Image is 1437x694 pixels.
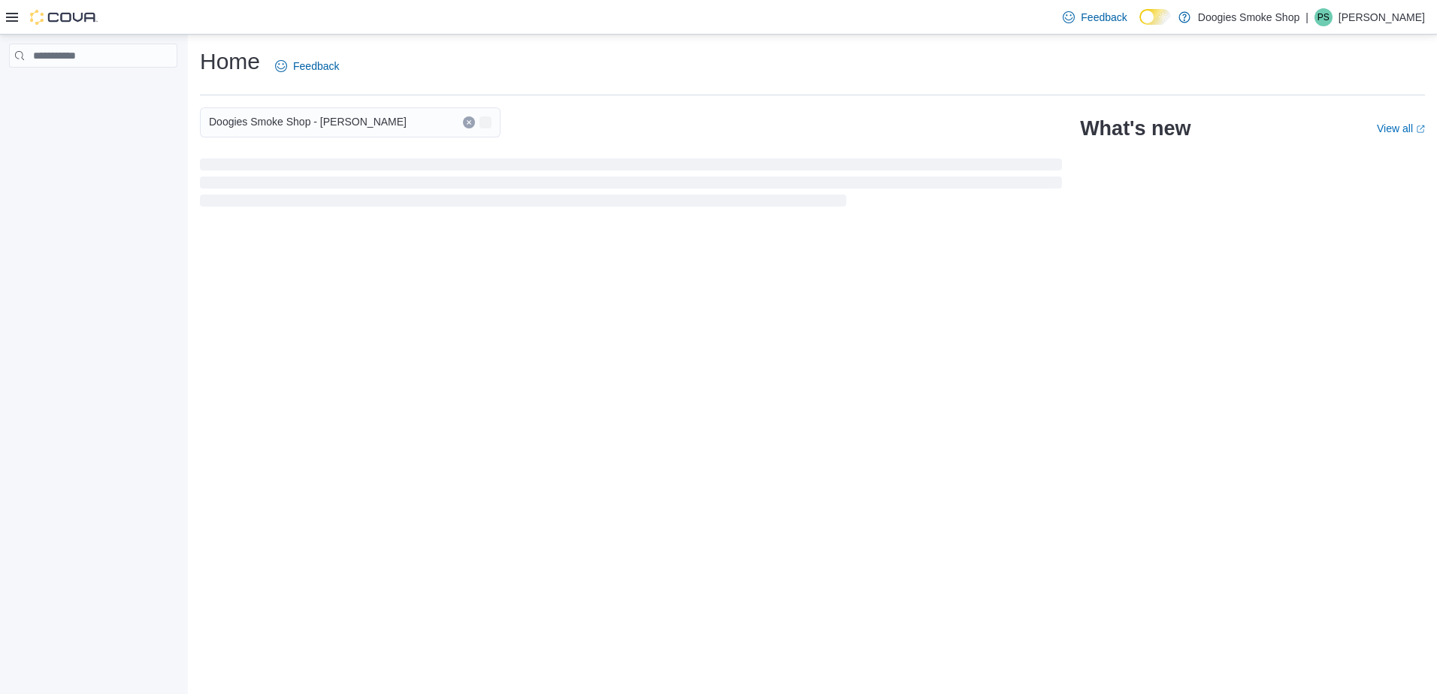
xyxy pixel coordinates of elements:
[1305,8,1308,26] p: |
[1139,9,1171,25] input: Dark Mode
[30,10,98,25] img: Cova
[9,71,177,107] nav: Complex example
[209,113,407,131] span: Doogies Smoke Shop - [PERSON_NAME]
[1080,116,1190,140] h2: What's new
[1416,125,1425,134] svg: External link
[463,116,475,128] button: Clear input
[1198,8,1299,26] p: Doogies Smoke Shop
[1081,10,1127,25] span: Feedback
[200,47,260,77] h1: Home
[1377,122,1425,134] a: View allExternal link
[1057,2,1133,32] a: Feedback
[1139,25,1140,26] span: Dark Mode
[480,116,492,128] button: Open list of options
[1318,8,1330,26] span: PS
[269,51,345,81] a: Feedback
[1339,8,1425,26] p: [PERSON_NAME]
[293,59,339,74] span: Feedback
[200,161,1062,210] span: Loading
[1314,8,1333,26] div: Patty Snow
